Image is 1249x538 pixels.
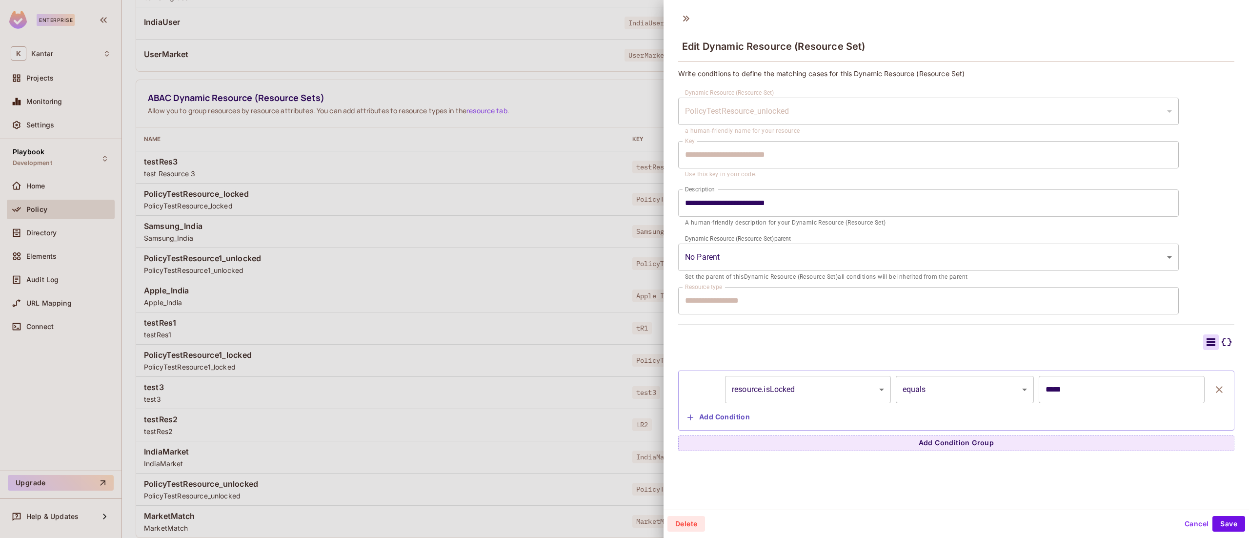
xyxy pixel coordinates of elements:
label: Description [685,185,715,193]
p: a human-friendly name for your resource [685,126,1172,136]
label: Dynamic Resource (Resource Set) [685,88,774,97]
label: Dynamic Resource (Resource Set) parent [685,234,791,243]
div: equals [896,376,1034,403]
span: Edit Dynamic Resource (Resource Set) [682,41,865,52]
p: A human-friendly description for your Dynamic Resource (Resource Set) [685,218,1172,228]
p: Set the parent of this Dynamic Resource (Resource Set) all conditions will be inherited from the ... [685,272,1172,282]
button: Add Condition Group [678,435,1234,451]
div: Without label [678,98,1179,125]
div: Without label [678,244,1179,271]
label: Resource type [685,283,722,291]
button: Delete [667,516,705,532]
label: Key [685,137,695,145]
button: Add Condition [684,410,754,425]
p: Write conditions to define the matching cases for this Dynamic Resource (Resource Set) [678,69,1234,78]
div: resource.isLocked [725,376,891,403]
button: Cancel [1181,516,1212,532]
button: Save [1212,516,1245,532]
p: Use this key in your code. [685,170,1172,180]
